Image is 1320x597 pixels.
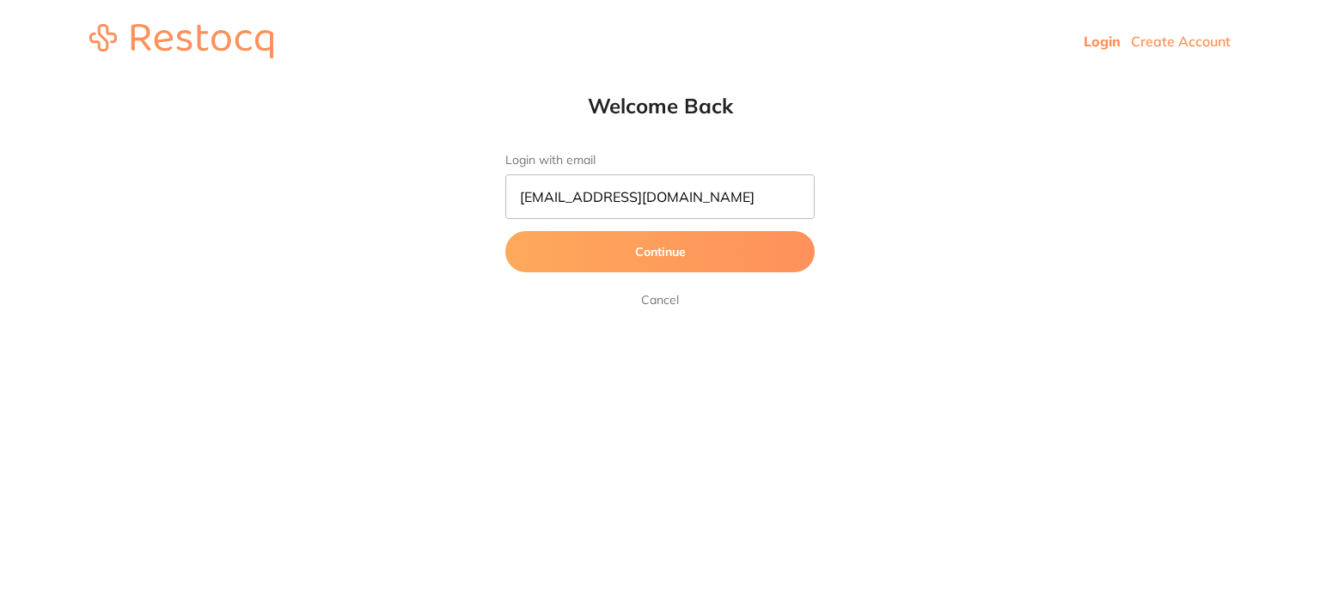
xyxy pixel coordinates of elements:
[89,24,273,58] img: restocq_logo.svg
[505,153,815,168] label: Login with email
[638,289,682,310] a: Cancel
[505,231,815,272] button: Continue
[1084,33,1121,50] a: Login
[1131,33,1231,50] a: Create Account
